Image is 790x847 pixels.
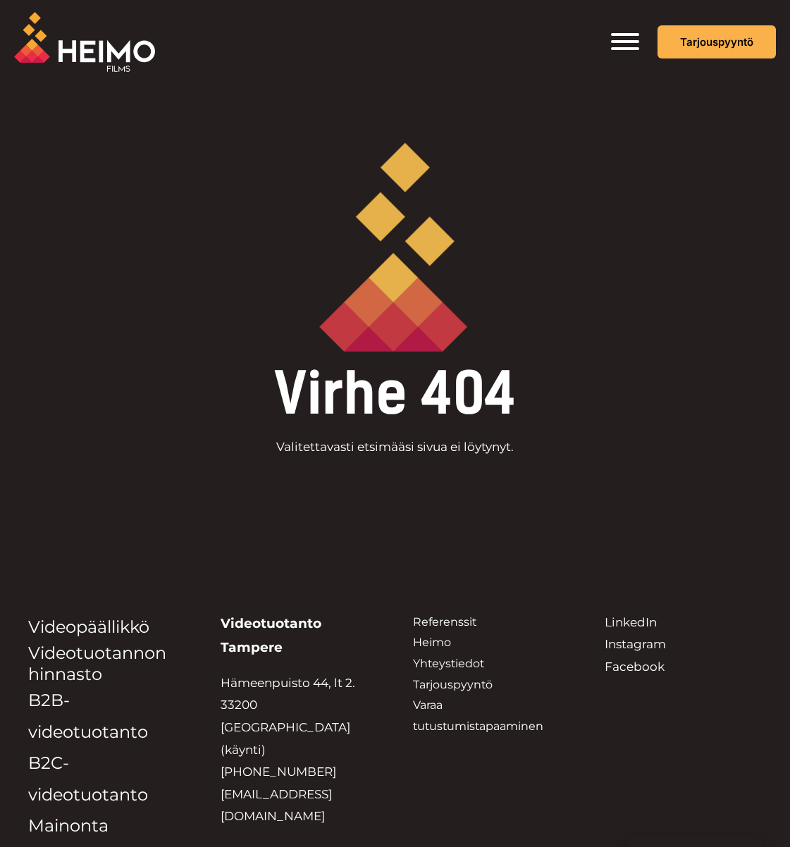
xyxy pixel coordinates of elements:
[221,672,378,828] p: Hämeenpuisto 44, lt 2. 33200 [GEOGRAPHIC_DATA] (käynti)
[413,615,476,629] a: Referenssit
[28,753,148,805] a: B2C-videotuotanto
[28,436,762,459] p: Valitettavasti etsimääsi sivua ei löytynyt.
[605,637,666,651] a: Instagram
[658,25,776,58] a: Tarjouspyyntö
[413,698,543,733] a: Varaa tutustumistapaaminen
[611,33,639,50] button: Toggle Menu
[28,617,149,637] a: Videopäällikkö
[600,27,650,56] aside: Header Widget 1
[413,657,484,670] a: Yhteystiedot
[28,643,166,684] a: Videotuotannon hinnasto
[221,787,332,824] a: [EMAIL_ADDRESS][DOMAIN_NAME]
[221,615,321,656] strong: Videotuotanto Tampere
[413,612,570,737] aside: Footer Widget 3
[413,636,451,649] a: Heimo
[413,612,570,737] nav: Valikko
[28,690,148,742] a: B2B-videotuotanto
[605,660,665,674] a: Facebook
[413,678,493,691] a: Tarjouspyyntö
[28,815,109,836] a: Mainonta
[14,12,155,72] img: Heimo Filmsin logo
[605,615,657,629] a: LinkedIn
[28,366,762,422] h1: Virhe 404
[221,765,336,779] a: [PHONE_NUMBER]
